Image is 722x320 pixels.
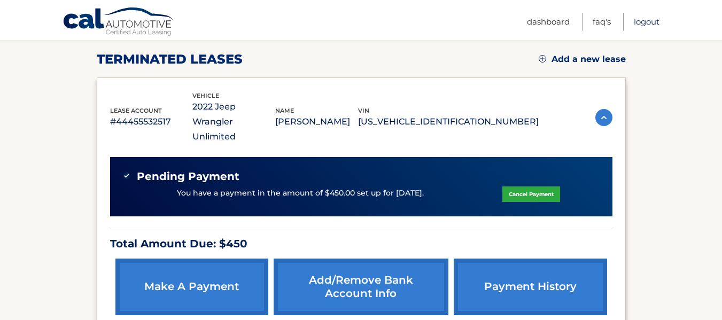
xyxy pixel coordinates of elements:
[595,109,612,126] img: accordion-active.svg
[634,13,659,30] a: Logout
[192,99,275,144] p: 2022 Jeep Wrangler Unlimited
[110,114,193,129] p: #44455532517
[454,259,607,315] a: payment history
[274,259,448,315] a: Add/Remove bank account info
[275,114,358,129] p: [PERSON_NAME]
[63,7,175,38] a: Cal Automotive
[192,92,219,99] span: vehicle
[275,107,294,114] span: name
[97,51,243,67] h2: terminated leases
[123,172,130,179] img: check-green.svg
[539,54,626,65] a: Add a new lease
[527,13,570,30] a: Dashboard
[115,259,268,315] a: make a payment
[358,114,539,129] p: [US_VEHICLE_IDENTIFICATION_NUMBER]
[593,13,611,30] a: FAQ's
[358,107,369,114] span: vin
[137,170,239,183] span: Pending Payment
[539,55,546,63] img: add.svg
[110,235,612,253] p: Total Amount Due: $450
[177,188,424,199] p: You have a payment in the amount of $450.00 set up for [DATE].
[502,186,560,202] a: Cancel Payment
[110,107,162,114] span: lease account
